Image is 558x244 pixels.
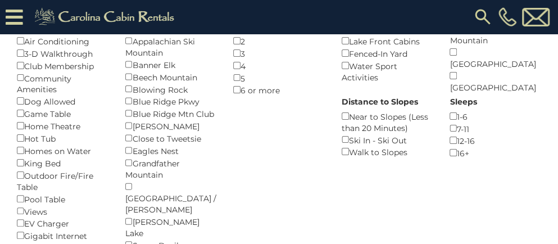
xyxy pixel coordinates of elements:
div: Appalachian Ski Mountain [125,35,217,58]
div: 2 [233,35,325,47]
div: Banner Elk [125,58,217,71]
div: Game Table [17,107,108,120]
div: Water Sport Activities [342,60,433,83]
div: 7-11 [450,123,541,135]
div: Blue Ridge Mtn Club [125,107,217,120]
div: 6 or more [233,84,325,96]
img: Khaki-logo.png [29,6,184,28]
div: Close to Tweetsie [125,132,217,144]
div: Gigabit Internet [17,229,108,242]
div: Dog Allowed [17,95,108,107]
div: Views [17,205,108,218]
div: Blowing Rock [125,83,217,96]
div: [GEOGRAPHIC_DATA] / [PERSON_NAME] [125,180,217,215]
div: Beech Mountain [125,71,217,83]
div: [PERSON_NAME] [125,120,217,132]
div: 3 [233,47,325,60]
div: EV Charger [17,217,108,229]
div: Blue Ridge Pkwy [125,95,217,107]
div: [PERSON_NAME] Lake [125,215,217,239]
div: Near to Slopes (Less than 20 Minutes) [342,110,433,134]
div: Club Membership [17,60,108,72]
div: [GEOGRAPHIC_DATA] [450,46,541,70]
div: Homes on Water [17,144,108,157]
div: Outdoor Fire/Fire Table [17,169,108,193]
label: Sleeps [450,96,477,107]
div: Appalachian Ski Mountain [450,22,541,46]
div: 5 [233,72,325,84]
div: Lake Front Cabins [342,35,433,47]
div: Grandfather Mountain [125,157,217,180]
div: Community Amenities [17,72,108,96]
div: 4 [233,60,325,72]
div: Hot Tub [17,132,108,144]
img: search-regular.svg [473,7,493,27]
div: 12-16 [450,134,541,147]
div: 16+ [450,147,541,159]
div: Pool Table [17,193,108,205]
div: 3-D Walkthrough [17,47,108,60]
div: King Bed [17,157,108,169]
div: Fenced-In Yard [342,47,433,60]
div: Home Theatre [17,120,108,132]
a: [PHONE_NUMBER] [496,7,519,26]
label: Distance to Slopes [342,96,418,107]
div: Eagles Nest [125,144,217,157]
div: [GEOGRAPHIC_DATA] [450,70,541,93]
div: Air Conditioning [17,35,108,47]
div: Ski In - Ski Out [342,134,433,146]
div: 1-6 [450,110,541,123]
div: Walk to Slopes [342,146,433,158]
